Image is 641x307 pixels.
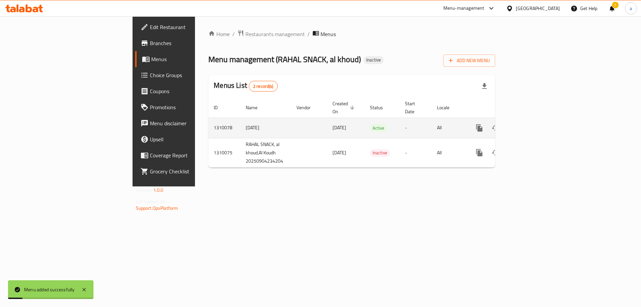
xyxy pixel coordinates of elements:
[135,99,240,115] a: Promotions
[449,56,490,65] span: Add New Menu
[296,104,319,112] span: Vendor
[400,138,432,167] td: -
[135,115,240,131] a: Menu disclaimer
[24,286,75,293] div: Menu added successfully
[135,147,240,163] a: Coverage Report
[135,35,240,51] a: Branches
[150,39,234,47] span: Branches
[150,23,234,31] span: Edit Restaurant
[370,149,390,157] span: Inactive
[135,19,240,35] a: Edit Restaurant
[466,98,541,118] th: Actions
[135,163,240,179] a: Grocery Checklist
[208,98,541,168] table: enhanced table
[400,118,432,138] td: -
[150,103,234,111] span: Promotions
[249,83,277,90] span: 2 record(s)
[333,148,346,157] span: [DATE]
[214,104,226,112] span: ID
[333,100,357,116] span: Created On
[471,145,487,161] button: more
[135,131,240,147] a: Upsell
[307,30,310,38] li: /
[150,119,234,127] span: Menu disclaimer
[135,51,240,67] a: Menus
[136,204,178,212] a: Support.OpsPlatform
[370,124,387,132] span: Active
[364,57,384,63] span: Inactive
[471,120,487,136] button: more
[320,30,336,38] span: Menus
[150,87,234,95] span: Coupons
[487,120,503,136] button: Change Status
[443,54,495,67] button: Add New Menu
[150,135,234,143] span: Upsell
[245,30,305,38] span: Restaurants management
[150,167,234,175] span: Grocery Checklist
[443,4,484,12] div: Menu-management
[151,55,234,63] span: Menus
[208,52,361,67] span: Menu management ( RAHAL SNACK, al khoud )
[516,5,560,12] div: [GEOGRAPHIC_DATA]
[364,56,384,64] div: Inactive
[432,118,466,138] td: All
[630,5,632,12] span: a
[208,30,495,38] nav: breadcrumb
[237,30,305,38] a: Restaurants management
[136,197,167,206] span: Get support on:
[437,104,458,112] span: Locale
[476,78,492,94] div: Export file
[370,104,392,112] span: Status
[240,118,291,138] td: [DATE]
[135,67,240,83] a: Choice Groups
[153,186,164,194] span: 1.0.0
[240,138,291,167] td: RAHAL SNACK, al khoud,Al Koudh 20250904234204
[214,81,277,92] h2: Menus List
[432,138,466,167] td: All
[333,123,346,132] span: [DATE]
[136,186,152,194] span: Version:
[246,104,266,112] span: Name
[150,71,234,79] span: Choice Groups
[487,145,503,161] button: Change Status
[405,100,424,116] span: Start Date
[135,83,240,99] a: Coupons
[150,151,234,159] span: Coverage Report
[370,149,390,157] div: Inactive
